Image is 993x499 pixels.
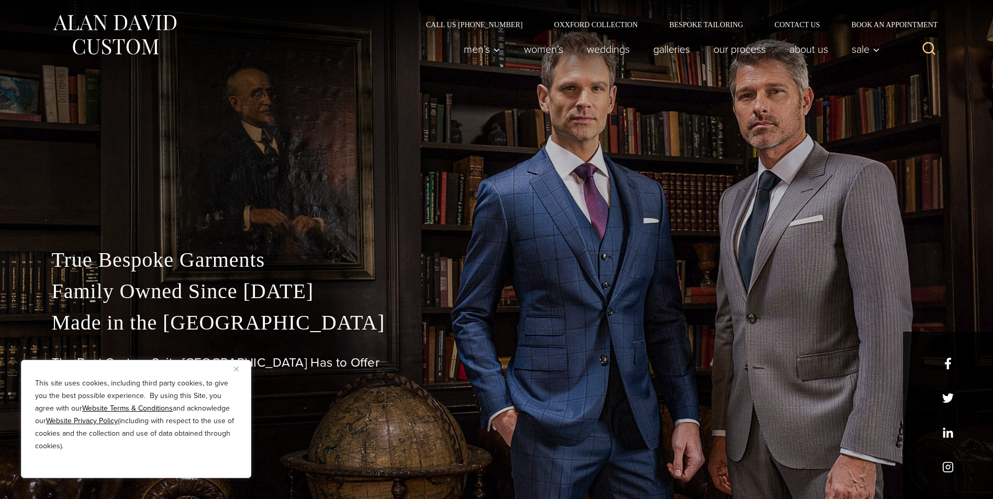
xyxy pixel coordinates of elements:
[653,21,758,28] a: Bespoke Tailoring
[777,39,840,60] a: About Us
[52,12,177,58] img: Alan David Custom
[82,403,173,414] a: Website Terms & Conditions
[575,39,641,60] a: weddings
[234,362,247,375] button: Close
[410,21,539,28] a: Call Us [PHONE_NUMBER]
[410,21,942,28] nav: Secondary Navigation
[52,355,942,370] h1: The Best Custom Suits [GEOGRAPHIC_DATA] Has to Offer
[759,21,836,28] a: Contact Us
[452,39,885,60] nav: Primary Navigation
[538,21,653,28] a: Oxxford Collection
[641,39,701,60] a: Galleries
[234,367,239,371] img: Close
[917,37,942,62] button: View Search Form
[52,244,942,338] p: True Bespoke Garments Family Owned Since [DATE] Made in the [GEOGRAPHIC_DATA]
[852,44,880,54] span: Sale
[46,415,118,426] a: Website Privacy Policy
[835,21,941,28] a: Book an Appointment
[512,39,575,60] a: Women’s
[35,377,237,452] p: This site uses cookies, including third party cookies, to give you the best possible experience. ...
[464,44,500,54] span: Men’s
[701,39,777,60] a: Our Process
